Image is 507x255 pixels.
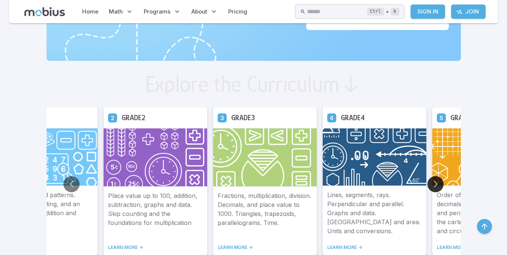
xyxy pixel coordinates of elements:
[437,113,446,122] a: Grade 5
[226,3,250,20] a: Pricing
[367,7,399,16] div: +
[108,113,117,122] a: Grade 2
[327,113,336,122] a: Grade 4
[108,191,203,235] p: Place value up to 100, addition, subtraction, graphs and data. Skip counting and the foundations ...
[109,8,123,16] span: Math
[218,244,312,250] a: LEARN MORE ->
[144,8,170,16] span: Programs
[327,190,422,235] p: Lines, segments, rays. Perpendicular and parallel. Graphs and data. [GEOGRAPHIC_DATA] and area. U...
[411,5,445,19] a: Sign In
[323,128,426,186] img: Grade 4
[191,8,207,16] span: About
[122,112,145,124] h5: Grade 2
[80,3,101,20] a: Home
[451,5,486,19] a: Join
[108,244,203,250] a: LEARN MORE ->
[327,244,422,250] a: LEARN MORE ->
[218,113,227,122] a: Grade 3
[145,73,340,95] h2: Explore the Curriculum
[63,176,80,192] button: Go to previous slide
[450,112,474,124] h5: Grade 5
[391,8,399,15] kbd: k
[427,176,444,192] button: Go to next slide
[218,191,312,235] p: Fractions, multiplication, division. Decimals, and place value to 1000. Triangles, trapezoids, pa...
[213,128,317,187] img: Grade 3
[341,112,365,124] h5: Grade 4
[104,128,207,187] img: Grade 2
[231,112,255,124] h5: Grade 3
[367,8,384,15] kbd: Ctrl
